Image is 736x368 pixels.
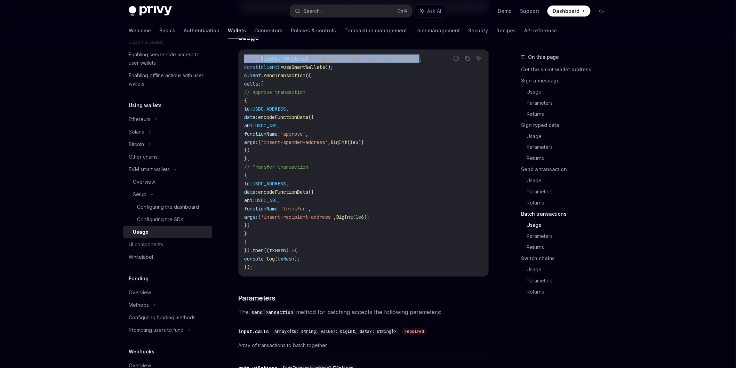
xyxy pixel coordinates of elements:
span: sendTransaction [264,72,305,79]
span: to: [244,181,253,187]
span: 'approve' [280,131,305,137]
span: , [286,181,289,187]
span: data: [244,189,258,195]
a: Batch transactions [521,209,613,220]
span: log [266,256,275,262]
a: Send a transaction [521,164,613,175]
a: Returns [527,242,613,253]
a: Returns [527,198,613,209]
span: 'transfer' [280,206,308,212]
span: ( [353,214,355,221]
span: // Approve transaction [244,89,305,95]
div: Enabling server-side access to user wallets [129,50,208,67]
a: Sign a message [521,75,613,86]
span: } [244,231,247,237]
span: ({ [308,114,314,120]
span: useSmartWallets [264,56,305,62]
a: Get the smart wallet address [521,64,613,75]
span: Dashboard [553,8,580,15]
a: Enabling server-side access to user wallets [123,48,212,69]
span: { [261,56,264,62]
a: Sign typed data [521,120,613,131]
span: const [244,64,258,70]
div: EVM smart wallets [129,165,170,174]
span: to: [244,106,253,112]
div: Search... [303,7,323,15]
code: sendTransaction [249,309,296,317]
span: '@privy-io/react-auth/smart-wallets' [319,56,419,62]
a: Dashboard [547,6,591,17]
a: Overview [123,176,212,188]
span: import [244,56,261,62]
a: Policies & controls [291,22,336,39]
div: Setup [133,190,146,199]
span: (); [325,64,333,70]
span: ({ [308,189,314,195]
span: encodeFunctionData [258,189,308,195]
h5: Funding [129,274,149,283]
span: client [261,64,278,70]
span: }) [244,147,250,154]
span: 'insert-recipient-address' [261,214,333,221]
span: [ [258,139,261,145]
span: ) [286,248,289,254]
a: Returns [527,287,613,298]
a: Welcome [129,22,151,39]
a: Parameters [527,97,613,109]
span: . [261,72,264,79]
div: input.calls [238,328,269,335]
span: = [280,64,283,70]
div: Overview [129,288,151,297]
a: Whitelabel [123,251,212,263]
button: Copy the contents from the code block [463,54,472,63]
span: 1e6 [355,214,364,221]
div: Configuring funding methods [129,313,195,322]
span: { [244,97,247,104]
div: Methods [129,301,149,309]
a: Usage [527,220,613,231]
span: abi: [244,122,255,129]
span: )] [358,139,364,145]
span: , [286,106,289,112]
span: , [278,122,280,129]
span: 1e6 [350,139,358,145]
a: Basics [159,22,175,39]
span: , [305,131,308,137]
span: data: [244,114,258,120]
span: USDC_ADDRESS [253,106,286,112]
span: ( [275,256,278,262]
a: Parameters [527,231,613,242]
span: 'insert-spender-address' [261,139,328,145]
button: Ask AI [415,5,446,17]
span: [ [261,81,264,87]
button: Search...CtrlK [290,5,412,17]
a: Authentication [184,22,219,39]
span: ( [347,139,350,145]
div: Solana [129,128,144,136]
a: UI components [123,238,212,251]
span: ; [419,56,422,62]
a: Connectors [254,22,282,39]
img: dark logo [129,6,172,16]
button: Toggle dark mode [596,6,607,17]
span: ); [294,256,300,262]
span: functionName: [244,131,280,137]
a: Returns [527,109,613,120]
span: , [308,206,311,212]
span: ({ [305,72,311,79]
a: Security [468,22,488,39]
a: Parameters [527,275,613,287]
div: Whitelabel [129,253,153,261]
span: from [308,56,319,62]
a: Transaction management [344,22,407,39]
span: , [328,139,330,145]
span: args: [244,139,258,145]
a: Usage [527,86,613,97]
span: USDC_ABI [255,122,278,129]
div: Prompting users to fund [129,326,184,334]
span: The method for batching accepts the following parameters: [238,307,489,317]
a: Usage [527,175,613,186]
a: API reference [524,22,557,39]
a: Demo [498,8,512,15]
span: ] [244,239,247,246]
